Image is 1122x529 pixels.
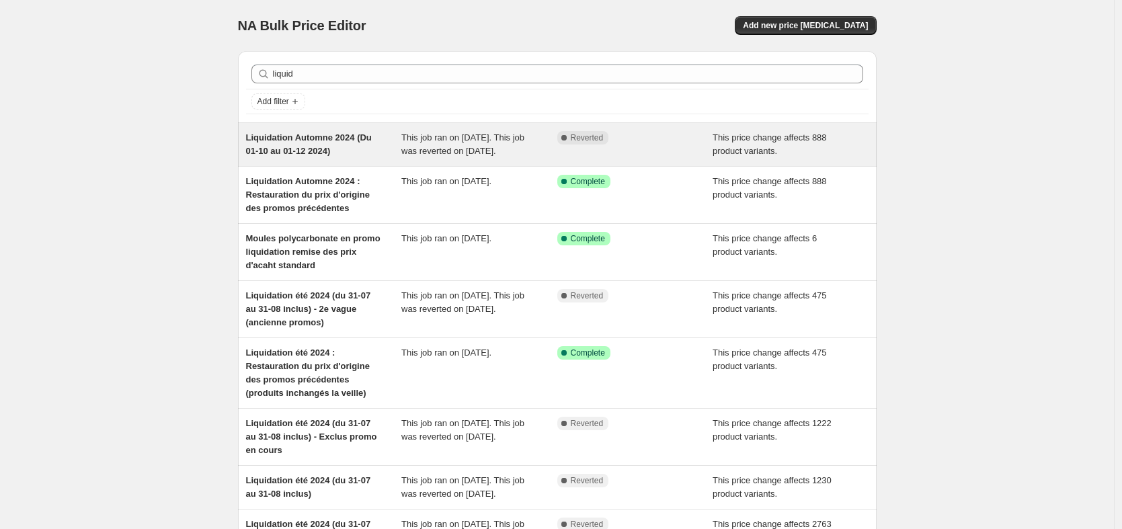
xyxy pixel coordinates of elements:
[743,20,868,31] span: Add new price [MEDICAL_DATA]
[238,18,366,33] span: NA Bulk Price Editor
[246,233,380,270] span: Moules polycarbonate en promo liquidation remise des prix d'acaht standard
[401,290,524,314] span: This job ran on [DATE]. This job was reverted on [DATE].
[571,233,605,244] span: Complete
[246,348,370,398] span: Liquidation été 2024 : Restauration du prix d'origine des promos précédentes (produits inchangés ...
[251,93,305,110] button: Add filter
[401,132,524,156] span: This job ran on [DATE]. This job was reverted on [DATE].
[713,176,827,200] span: This price change affects 888 product variants.
[401,176,491,186] span: This job ran on [DATE].
[713,475,832,499] span: This price change affects 1230 product variants.
[246,132,372,156] span: Liquidation Automne 2024 (Du 01-10 au 01-12 2024)
[571,290,604,301] span: Reverted
[257,96,289,107] span: Add filter
[713,233,817,257] span: This price change affects 6 product variants.
[401,233,491,243] span: This job ran on [DATE].
[713,290,827,314] span: This price change affects 475 product variants.
[571,132,604,143] span: Reverted
[571,348,605,358] span: Complete
[571,475,604,486] span: Reverted
[246,176,370,213] span: Liquidation Automne 2024 : Restauration du prix d'origine des promos précédentes
[571,176,605,187] span: Complete
[713,348,827,371] span: This price change affects 475 product variants.
[246,475,371,499] span: Liquidation été 2024 (du 31-07 au 31-08 inclus)
[401,475,524,499] span: This job ran on [DATE]. This job was reverted on [DATE].
[571,418,604,429] span: Reverted
[735,16,876,35] button: Add new price [MEDICAL_DATA]
[401,348,491,358] span: This job ran on [DATE].
[246,418,377,455] span: Liquidation été 2024 (du 31-07 au 31-08 inclus) - Exclus promo en cours
[246,290,371,327] span: Liquidation été 2024 (du 31-07 au 31-08 inclus) - 2e vague (ancienne promos)
[401,418,524,442] span: This job ran on [DATE]. This job was reverted on [DATE].
[713,418,832,442] span: This price change affects 1222 product variants.
[713,132,827,156] span: This price change affects 888 product variants.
